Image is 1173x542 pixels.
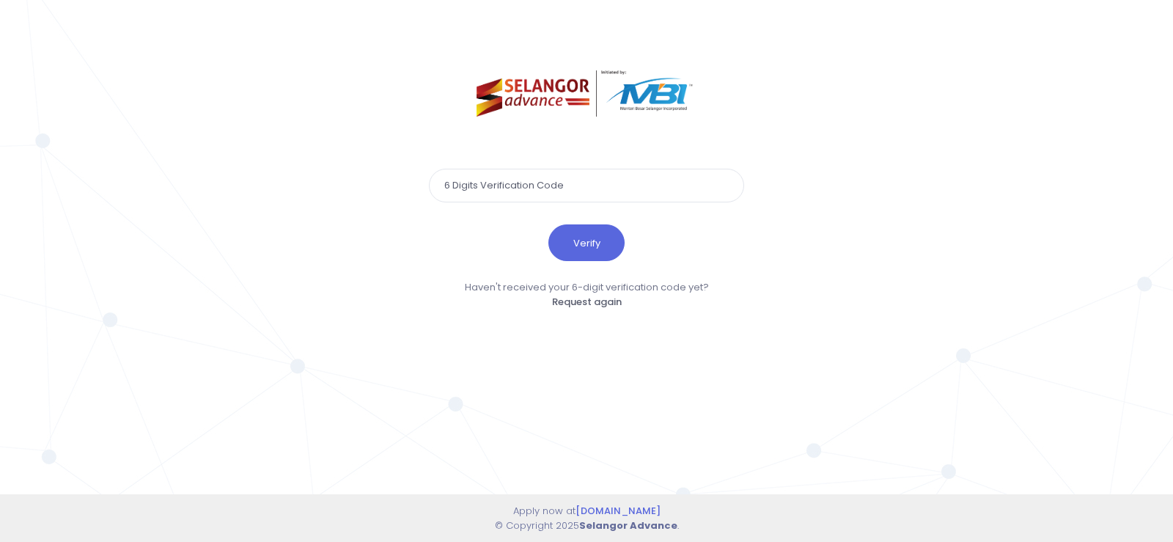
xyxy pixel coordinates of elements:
img: selangor-advance.png [477,70,697,117]
a: [DOMAIN_NAME] [576,504,661,518]
button: Verify [548,224,625,261]
strong: Selangor Advance [579,519,677,532]
a: Request again [552,295,622,309]
span: Haven't received your 6-digit verification code yet? [465,280,709,294]
input: 6 Digits Verification Code [429,169,744,202]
